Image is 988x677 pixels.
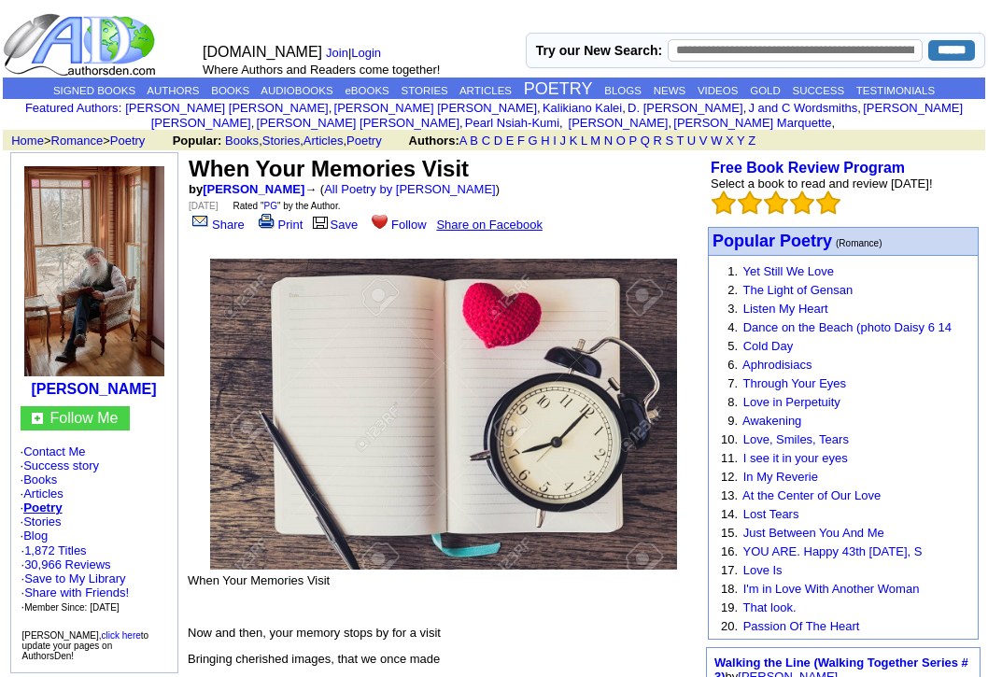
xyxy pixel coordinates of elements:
a: Save [310,218,359,232]
font: (Romance) [836,238,882,248]
img: bigemptystars.png [790,190,814,215]
a: Save to My Library [24,571,125,585]
img: heart.gif [372,213,388,229]
a: V [699,134,708,148]
a: Contact Me [23,444,85,458]
a: Articles [303,134,344,148]
font: : [25,101,121,115]
label: Try our New Search: [536,43,662,58]
a: Pearl Nsiah-Kumi [465,116,559,130]
font: i [541,104,543,114]
font: i [332,104,333,114]
a: click here [102,630,141,641]
font: i [563,119,565,129]
a: SIGNED BOOKS [53,85,135,96]
a: Love Is [743,563,783,577]
img: logo_ad.gif [3,12,160,78]
font: 12. [721,470,738,484]
a: Love in Perpetuity [743,395,840,409]
font: 1. [727,264,738,278]
a: STORIES [402,85,448,96]
a: [PERSON_NAME] [PERSON_NAME] [125,101,328,115]
a: G [529,134,538,148]
font: i [626,104,628,114]
a: X [726,134,734,148]
a: Articles [23,487,64,501]
a: Through Your Eyes [742,376,846,390]
img: print.gif [259,214,275,229]
font: 7. [727,376,738,390]
a: [PERSON_NAME] [31,381,156,397]
a: Blog [23,529,48,543]
a: Books [225,134,259,148]
a: Passion Of The Heart [743,619,860,633]
a: B [470,134,478,148]
font: 4. [727,320,738,334]
a: Share on Facebook [436,218,542,232]
a: Dance on the Beach (photo Daisy 6 14 [743,320,952,334]
a: Success story [23,458,99,472]
font: Follow Me [50,410,119,426]
a: Z [748,134,755,148]
font: 18. [721,582,738,596]
a: All Poetry by [PERSON_NAME] [324,182,496,196]
font: 6. [727,358,738,372]
a: J [560,134,567,148]
font: [DATE] [189,201,218,211]
a: NEWS [654,85,686,96]
a: Cold Day [743,339,793,353]
font: · · [21,543,130,614]
font: · · · · · · · [21,444,168,614]
font: > > [5,134,169,148]
a: Stories [23,515,61,529]
font: i [746,104,748,114]
a: W [711,134,722,148]
a: TESTIMONIALS [856,85,935,96]
a: Awakening [742,414,801,428]
a: Join [326,46,348,60]
font: Popular Poetry [713,232,832,250]
img: bigemptystars.png [816,190,840,215]
a: 30,966 Reviews [24,557,111,571]
a: D. [PERSON_NAME] [628,101,743,115]
a: C [482,134,490,148]
a: POETRY [524,79,593,98]
a: J and C Wordsmiths [748,101,857,115]
img: share_page.gif [192,214,208,229]
a: Lost Tears [743,507,799,521]
a: I see it in your eyes [743,451,848,465]
img: bigemptystars.png [738,190,762,215]
font: 15. [721,526,738,540]
a: F [517,134,525,148]
a: Y [737,134,744,148]
font: by [189,182,304,196]
a: Share with Friends! [24,585,129,599]
font: [PERSON_NAME], to update your pages on AuthorsDen! [22,630,149,661]
a: H [541,134,549,148]
a: Home [11,134,44,148]
a: Login [351,46,381,60]
a: I [553,134,557,148]
img: 23481.jpg [24,166,164,376]
a: Popular Poetry [713,233,832,249]
img: bigemptystars.png [764,190,788,215]
a: Free Book Review Program [711,160,905,176]
a: BOOKS [211,85,249,96]
a: PG [264,201,277,211]
a: At the Center of Our Love [742,488,881,502]
font: 14. [721,507,738,521]
font: 19. [721,600,738,614]
a: Stories [262,134,300,148]
a: Yet Still We Love [742,264,834,278]
a: R [653,134,661,148]
a: Q [641,134,650,148]
a: S [665,134,673,148]
img: bigemptystars.png [712,190,736,215]
font: Where Authors and Readers come together! [203,63,440,77]
a: SUCCESS [793,85,845,96]
a: Share [189,218,245,232]
a: ARTICLES [459,85,512,96]
p: Now and then, your memory stops by for a visit [188,626,699,640]
a: N [604,134,613,148]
